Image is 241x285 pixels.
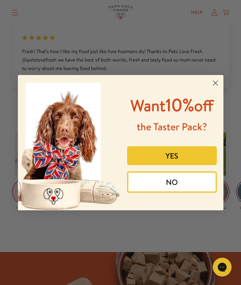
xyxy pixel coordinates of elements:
button: NO [127,171,217,193]
span: off [194,95,213,116]
span: the Taster Pack? [137,120,207,134]
span: Want [131,95,166,116]
iframe: Gorgias live chat messenger [210,255,235,279]
button: Close dialog [210,78,221,89]
button: YES [127,146,217,165]
img: 8afefe80-1ef6-417a-b86b-9520c2248d41.jpeg [18,75,121,210]
span: 10% [131,93,214,117]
